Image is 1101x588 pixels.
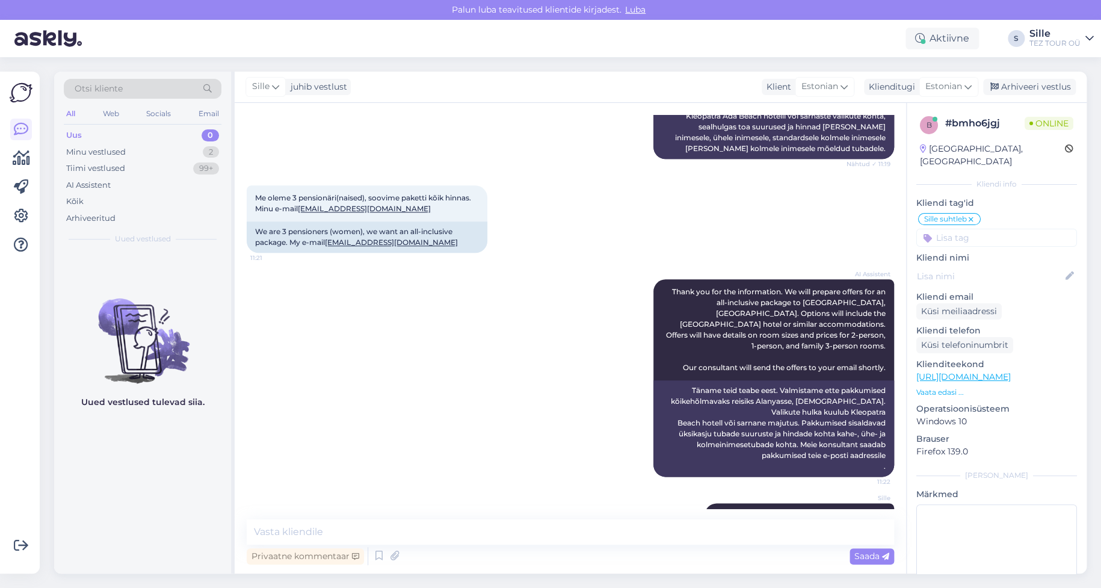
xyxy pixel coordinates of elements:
[203,146,219,158] div: 2
[916,252,1077,264] p: Kliendi nimi
[286,81,347,93] div: juhib vestlust
[801,80,838,93] span: Estonian
[250,253,295,262] span: 11:21
[75,82,123,95] span: Otsi kliente
[864,81,915,93] div: Klienditugi
[10,81,32,104] img: Askly Logo
[916,488,1077,501] p: Märkmed
[252,80,270,93] span: Sille
[66,162,125,175] div: Tiimi vestlused
[916,387,1077,398] p: Vaata edasi ...
[916,358,1077,371] p: Klienditeekond
[916,433,1077,445] p: Brauser
[917,270,1063,283] input: Lisa nimi
[920,143,1065,168] div: [GEOGRAPHIC_DATA], [GEOGRAPHIC_DATA]
[66,129,82,141] div: Uus
[762,81,791,93] div: Klient
[916,291,1077,303] p: Kliendi email
[81,396,205,409] p: Uued vestlused tulevad siia.
[202,129,219,141] div: 0
[845,477,890,486] span: 11:22
[916,445,1077,458] p: Firefox 139.0
[1008,30,1025,47] div: S
[924,215,967,223] span: Sille suhtleb
[916,415,1077,428] p: Windows 10
[1029,29,1094,48] a: SilleTEZ TOUR OÜ
[916,403,1077,415] p: Operatsioonisüsteem
[1029,39,1081,48] div: TEZ TOUR OÜ
[325,238,458,247] a: [EMAIL_ADDRESS][DOMAIN_NAME]
[666,287,887,372] span: Thank you for the information. We will prepare offers for an all-inclusive package to [GEOGRAPHIC...
[66,196,84,208] div: Kõik
[66,179,111,191] div: AI Assistent
[621,4,649,15] span: Luba
[247,548,364,565] div: Privaatne kommentaar
[115,234,171,244] span: Uued vestlused
[845,270,890,279] span: AI Assistent
[54,277,231,385] img: No chats
[916,324,1077,337] p: Kliendi telefon
[916,470,1077,481] div: [PERSON_NAME]
[927,120,932,129] span: b
[925,80,962,93] span: Estonian
[916,303,1002,320] div: Küsi meiliaadressi
[298,204,431,213] a: [EMAIL_ADDRESS][DOMAIN_NAME]
[100,106,122,122] div: Web
[193,162,219,175] div: 99+
[144,106,173,122] div: Socials
[916,197,1077,209] p: Kliendi tag'id
[983,79,1076,95] div: Arhiveeri vestlus
[247,221,487,253] div: We are 3 pensioners (women), we want an all-inclusive package. My e-mail
[945,116,1025,131] div: # bmho6jgj
[916,337,1013,353] div: Küsi telefoninumbrit
[916,179,1077,190] div: Kliendi info
[653,380,894,477] div: Täname teid teabe eest. Valmistame ette pakkumised kõikehõlmavaks reisiks Alanyasse, [DEMOGRAPHIC...
[66,212,116,224] div: Arhiveeritud
[1029,29,1081,39] div: Sille
[64,106,78,122] div: All
[854,551,889,562] span: Saada
[845,494,890,503] span: Sille
[66,146,126,158] div: Minu vestlused
[916,229,1077,247] input: Lisa tag
[1025,117,1073,130] span: Online
[845,159,890,169] span: Nähtud ✓ 11:19
[905,28,979,49] div: Aktiivne
[255,193,473,213] span: Me oleme 3 pensionäri(naised), soovime paketti kõik hinnas. Minu e-mail
[916,371,1011,382] a: [URL][DOMAIN_NAME]
[196,106,221,122] div: Email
